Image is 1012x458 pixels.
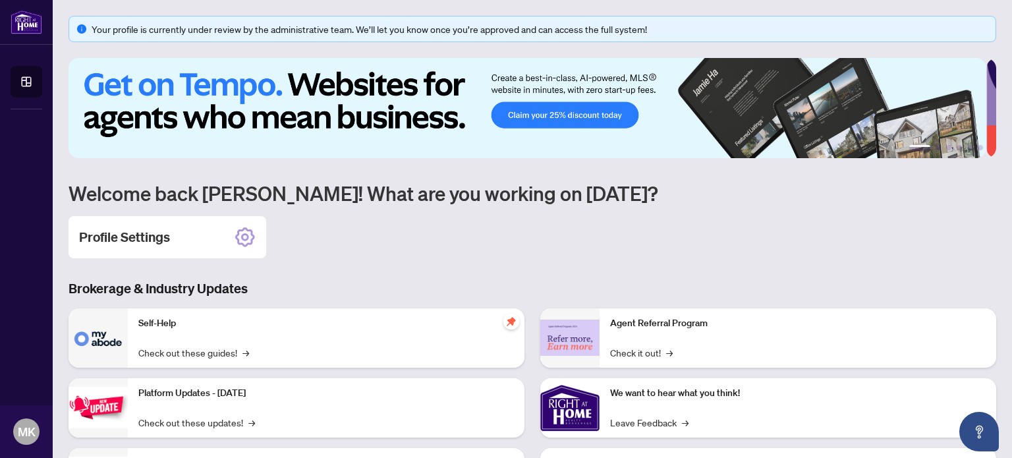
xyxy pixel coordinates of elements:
img: We want to hear what you think! [540,378,600,438]
a: Leave Feedback→ [610,415,689,430]
a: Check out these guides!→ [138,345,249,360]
button: Open asap [959,412,999,451]
button: 2 [936,145,941,150]
h3: Brokerage & Industry Updates [69,279,996,298]
button: 5 [967,145,972,150]
img: Platform Updates - July 21, 2025 [69,387,128,428]
h2: Profile Settings [79,228,170,246]
img: logo [11,10,42,34]
p: Agent Referral Program [610,316,986,331]
span: → [666,345,673,360]
p: Self-Help [138,316,514,331]
span: info-circle [77,24,86,34]
a: Check out these updates!→ [138,415,255,430]
h1: Welcome back [PERSON_NAME]! What are you working on [DATE]? [69,181,996,206]
span: → [682,415,689,430]
div: Your profile is currently under review by the administrative team. We’ll let you know once you’re... [92,22,988,36]
img: Agent Referral Program [540,320,600,356]
p: Platform Updates - [DATE] [138,386,514,401]
button: 3 [946,145,951,150]
span: MK [18,422,36,441]
button: 1 [909,145,930,150]
button: 6 [978,145,983,150]
span: → [248,415,255,430]
span: pushpin [503,314,519,329]
img: Slide 0 [69,58,986,158]
img: Self-Help [69,308,128,368]
button: 4 [957,145,962,150]
a: Check it out!→ [610,345,673,360]
span: → [242,345,249,360]
p: We want to hear what you think! [610,386,986,401]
